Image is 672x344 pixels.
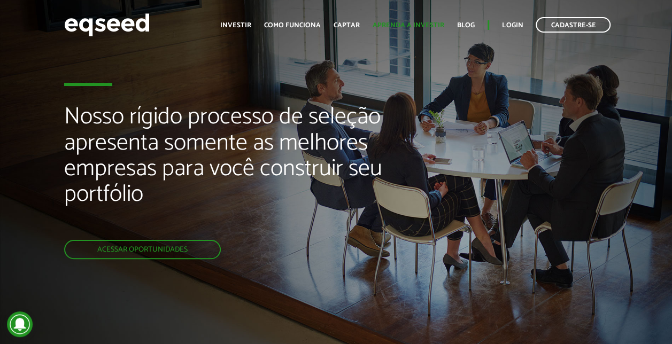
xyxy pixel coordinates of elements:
a: Aprenda a investir [373,22,444,29]
a: Blog [457,22,475,29]
a: Login [502,22,523,29]
a: Investir [220,22,251,29]
a: Acessar oportunidades [64,240,221,259]
a: Como funciona [264,22,321,29]
a: Cadastre-se [536,17,611,33]
img: EqSeed [64,11,150,39]
h2: Nosso rígido processo de seleção apresenta somente as melhores empresas para você construir seu p... [64,104,384,240]
a: Captar [334,22,360,29]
